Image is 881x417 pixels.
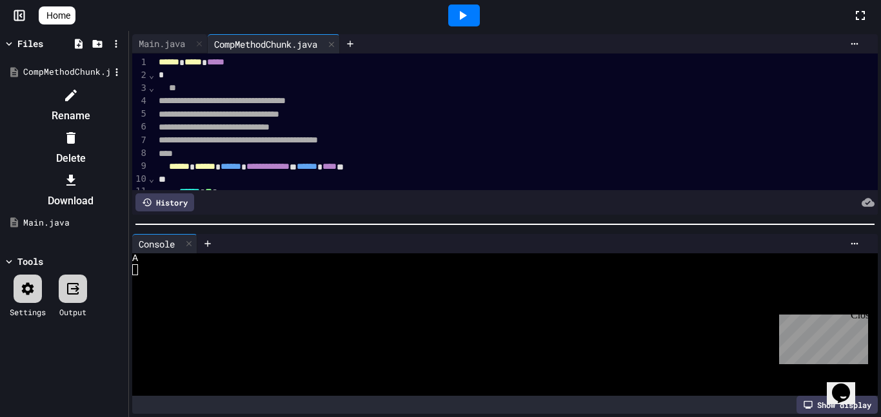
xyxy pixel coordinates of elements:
[132,253,138,264] span: A
[132,173,148,186] div: 10
[797,396,878,414] div: Show display
[827,365,868,404] iframe: chat widget
[5,5,89,82] div: Chat with us now!Close
[148,173,155,184] span: Fold line
[39,6,75,24] a: Home
[59,306,86,318] div: Output
[23,217,124,229] div: Main.java
[16,170,125,211] li: Download
[17,37,43,50] div: Files
[132,185,148,198] div: 11
[132,234,197,253] div: Console
[132,134,148,147] div: 7
[132,69,148,82] div: 2
[135,193,194,211] div: History
[774,309,868,364] iframe: chat widget
[132,34,208,53] div: Main.java
[132,237,181,251] div: Console
[23,66,110,79] div: CompMethodChunk.java
[46,9,70,22] span: Home
[132,108,148,121] div: 5
[208,37,324,51] div: CompMethodChunk.java
[132,121,148,133] div: 6
[132,56,148,69] div: 1
[132,147,148,160] div: 8
[132,160,148,173] div: 9
[17,255,43,268] div: Tools
[132,37,192,50] div: Main.java
[16,85,125,126] li: Rename
[148,82,155,93] span: Fold line
[132,95,148,108] div: 4
[16,128,125,169] li: Delete
[132,82,148,95] div: 3
[10,306,46,318] div: Settings
[148,70,155,80] span: Fold line
[208,34,340,53] div: CompMethodChunk.java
